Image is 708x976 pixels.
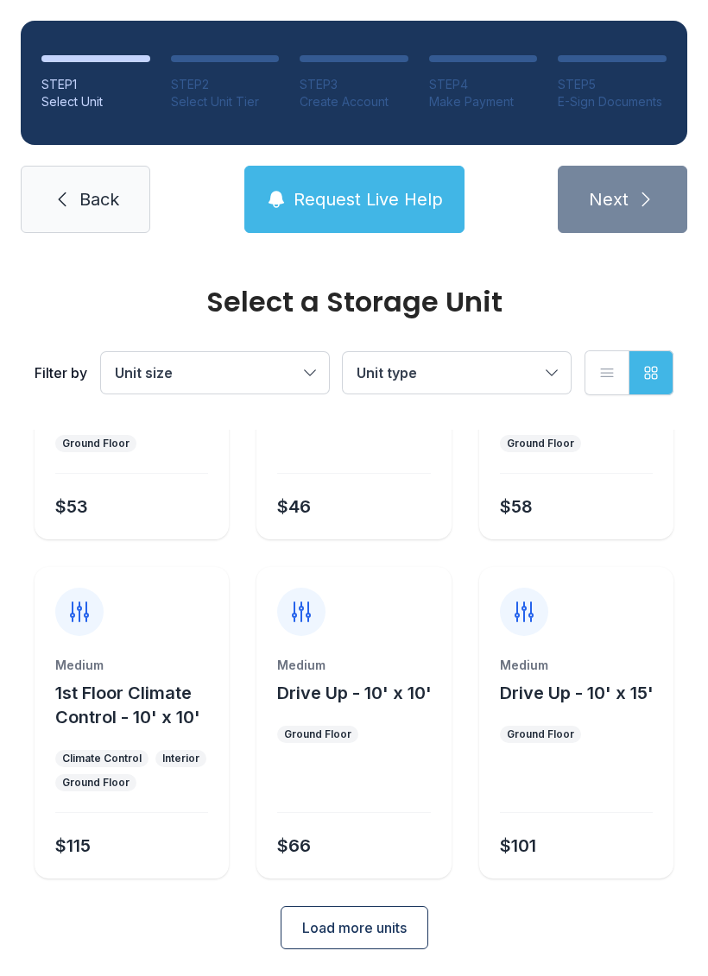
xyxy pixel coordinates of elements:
button: Drive Up - 10' x 10' [277,681,432,705]
span: Request Live Help [294,187,443,211]
button: Unit size [101,352,329,394]
div: STEP 2 [171,76,280,93]
div: STEP 1 [41,76,150,93]
div: STEP 4 [429,76,538,93]
div: Ground Floor [284,727,351,741]
div: E-Sign Documents [558,93,667,110]
div: Select a Storage Unit [35,288,673,316]
div: Ground Floor [62,437,130,450]
div: Make Payment [429,93,538,110]
div: Medium [277,657,430,674]
div: Ground Floor [507,437,574,450]
span: Back [79,187,119,211]
div: $58 [500,494,533,519]
span: Drive Up - 10' x 10' [277,683,432,703]
span: Unit size [115,364,173,381]
button: Unit type [343,352,571,394]
div: $46 [277,494,311,519]
div: $101 [500,834,536,858]
span: Drive Up - 10' x 15' [500,683,654,703]
span: Next [589,187,629,211]
div: Climate Control [62,752,142,765]
button: 1st Floor Climate Control - 10' x 10' [55,681,222,729]
div: Select Unit Tier [171,93,280,110]
div: $66 [277,834,311,858]
button: Drive Up - 10' x 15' [500,681,654,705]
div: Create Account [300,93,408,110]
div: Medium [500,657,653,674]
div: STEP 5 [558,76,667,93]
span: Unit type [357,364,417,381]
div: $53 [55,494,88,519]
span: Load more units [302,917,407,938]
div: $115 [55,834,91,858]
span: 1st Floor Climate Control - 10' x 10' [55,683,200,727]
div: Select Unit [41,93,150,110]
div: Filter by [35,362,87,383]
div: Medium [55,657,208,674]
div: STEP 3 [300,76,408,93]
div: Ground Floor [507,727,574,741]
div: Interior [162,752,199,765]
div: Ground Floor [62,776,130,790]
